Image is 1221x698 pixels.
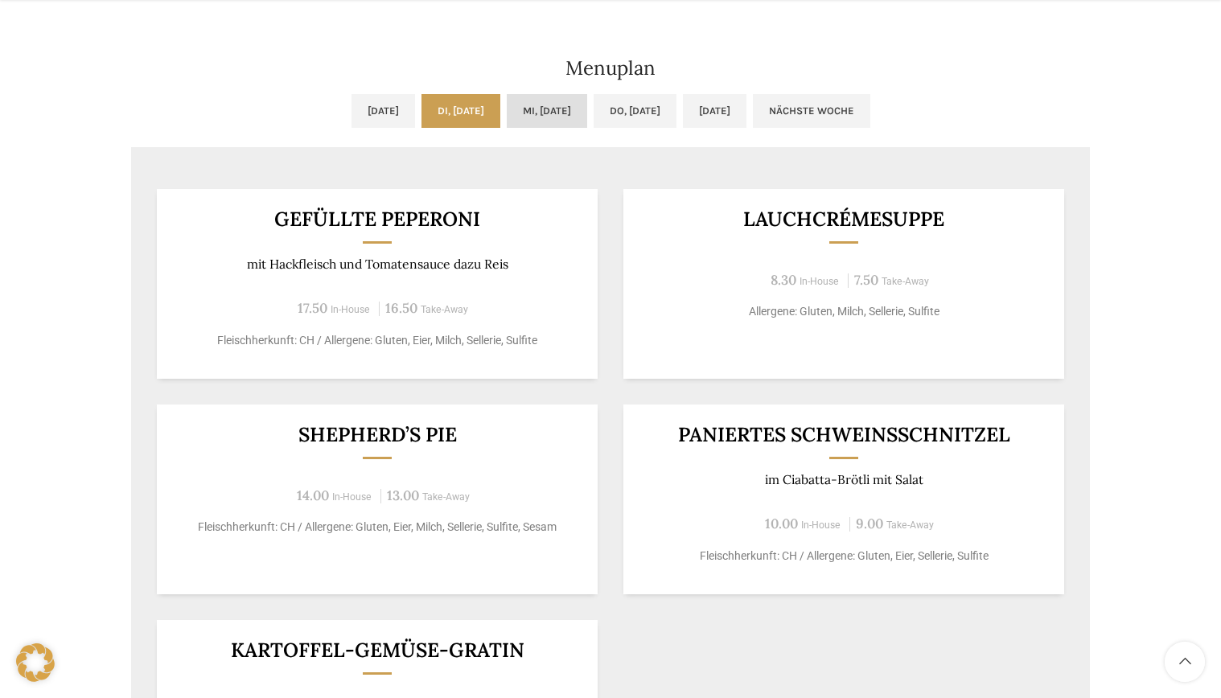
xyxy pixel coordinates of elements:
[421,304,468,315] span: Take-Away
[297,487,329,504] span: 14.00
[507,94,587,128] a: Mi, [DATE]
[594,94,676,128] a: Do, [DATE]
[177,209,578,229] h3: Gefüllte Peperoni
[882,276,929,287] span: Take-Away
[387,487,419,504] span: 13.00
[856,515,883,532] span: 9.00
[331,304,370,315] span: In-House
[131,59,1090,78] h2: Menuplan
[177,640,578,660] h3: Kartoffel-Gemüse-Gratin
[753,94,870,128] a: Nächste Woche
[177,425,578,445] h3: Shepherd’s Pie
[385,299,417,317] span: 16.50
[298,299,327,317] span: 17.50
[643,425,1045,445] h3: Paniertes Schweinsschnitzel
[643,472,1045,487] p: im Ciabatta-Brötli mit Salat
[683,94,746,128] a: [DATE]
[854,271,878,289] span: 7.50
[800,276,839,287] span: In-House
[351,94,415,128] a: [DATE]
[332,491,372,503] span: In-House
[643,303,1045,320] p: Allergene: Gluten, Milch, Sellerie, Sulfite
[177,332,578,349] p: Fleischherkunft: CH / Allergene: Gluten, Eier, Milch, Sellerie, Sulfite
[801,519,841,531] span: In-House
[177,519,578,536] p: Fleischherkunft: CH / Allergene: Gluten, Eier, Milch, Sellerie, Sulfite, Sesam
[177,257,578,272] p: mit Hackfleisch und Tomatensauce dazu Reis
[771,271,796,289] span: 8.30
[643,209,1045,229] h3: Lauchcrémesuppe
[421,94,500,128] a: Di, [DATE]
[886,519,934,531] span: Take-Away
[643,548,1045,565] p: Fleischherkunft: CH / Allergene: Gluten, Eier, Sellerie, Sulfite
[1165,642,1205,682] a: Scroll to top button
[422,491,470,503] span: Take-Away
[765,515,798,532] span: 10.00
